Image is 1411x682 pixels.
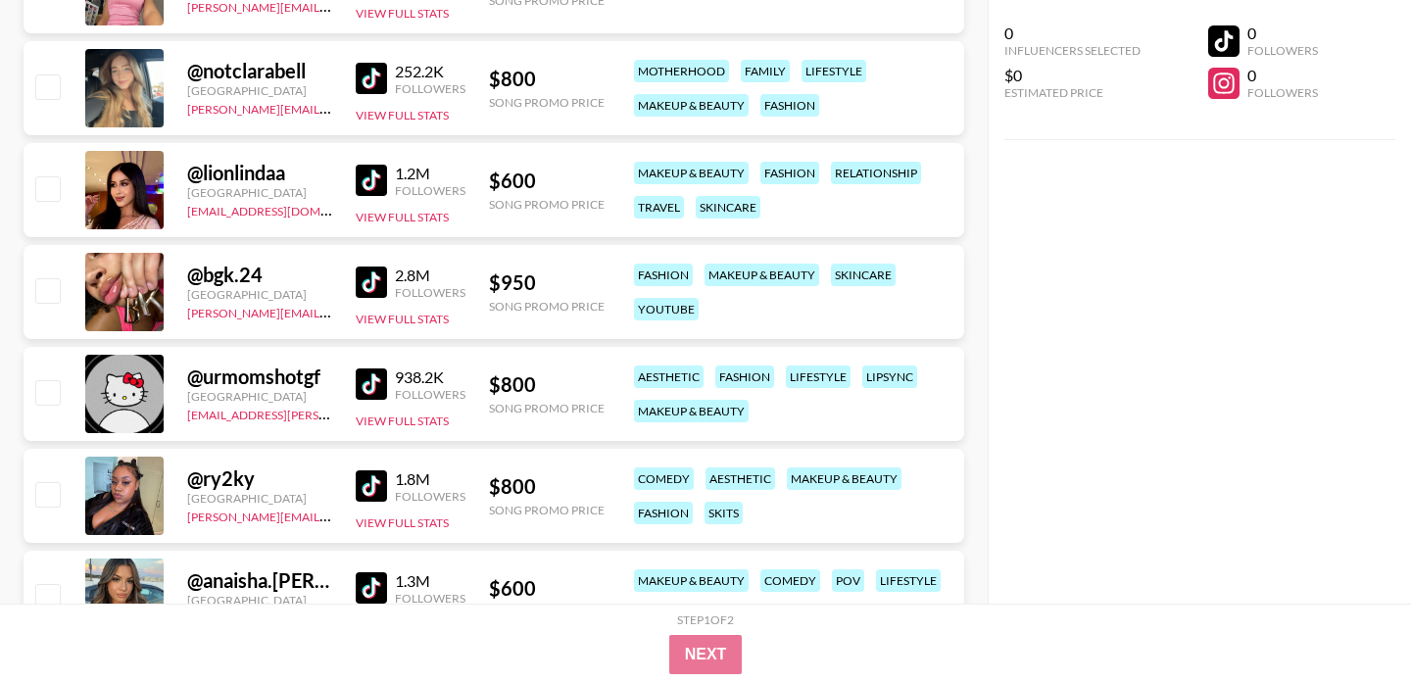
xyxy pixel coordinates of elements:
[356,108,449,122] button: View Full Stats
[1247,43,1318,58] div: Followers
[187,59,332,83] div: @ notclarabell
[634,569,749,592] div: makeup & beauty
[395,591,465,606] div: Followers
[1004,66,1141,85] div: $0
[187,466,332,491] div: @ ry2ky
[489,197,605,212] div: Song Promo Price
[634,298,699,320] div: youtube
[760,94,819,117] div: fashion
[705,264,819,286] div: makeup & beauty
[634,162,749,184] div: makeup & beauty
[1004,85,1141,100] div: Estimated Price
[1004,24,1141,43] div: 0
[489,299,605,314] div: Song Promo Price
[1004,43,1141,58] div: Influencers Selected
[395,81,465,96] div: Followers
[696,196,760,219] div: skincare
[634,467,694,490] div: comedy
[634,502,693,524] div: fashion
[395,489,465,504] div: Followers
[489,372,605,397] div: $ 800
[669,635,743,674] button: Next
[705,502,743,524] div: skits
[705,467,775,490] div: aesthetic
[187,404,477,422] a: [EMAIL_ADDRESS][PERSON_NAME][DOMAIN_NAME]
[187,263,332,287] div: @ bgk.24
[395,285,465,300] div: Followers
[489,169,605,193] div: $ 600
[356,267,387,298] img: TikTok
[187,491,332,506] div: [GEOGRAPHIC_DATA]
[356,6,449,21] button: View Full Stats
[634,60,729,82] div: motherhood
[634,264,693,286] div: fashion
[1247,85,1318,100] div: Followers
[395,387,465,402] div: Followers
[187,302,477,320] a: [PERSON_NAME][EMAIL_ADDRESS][DOMAIN_NAME]
[356,165,387,196] img: TikTok
[1247,24,1318,43] div: 0
[832,569,864,592] div: pov
[187,365,332,389] div: @ urmomshotgf
[187,83,332,98] div: [GEOGRAPHIC_DATA]
[395,62,465,81] div: 252.2K
[634,365,704,388] div: aesthetic
[489,576,605,601] div: $ 600
[634,94,749,117] div: makeup & beauty
[356,470,387,502] img: TikTok
[187,287,332,302] div: [GEOGRAPHIC_DATA]
[356,368,387,400] img: TikTok
[715,365,774,388] div: fashion
[831,162,921,184] div: relationship
[1247,66,1318,85] div: 0
[356,63,387,94] img: TikTok
[802,60,866,82] div: lifestyle
[760,162,819,184] div: fashion
[831,264,896,286] div: skincare
[395,367,465,387] div: 938.2K
[489,474,605,499] div: $ 800
[677,612,734,627] div: Step 1 of 2
[356,210,449,224] button: View Full Stats
[786,365,851,388] div: lifestyle
[787,467,901,490] div: makeup & beauty
[356,572,387,604] img: TikTok
[1313,584,1387,658] iframe: Drift Widget Chat Controller
[741,60,790,82] div: family
[187,98,477,117] a: [PERSON_NAME][EMAIL_ADDRESS][DOMAIN_NAME]
[395,571,465,591] div: 1.3M
[862,365,917,388] div: lipsync
[634,400,749,422] div: makeup & beauty
[489,95,605,110] div: Song Promo Price
[187,161,332,185] div: @ lionlindaa
[395,266,465,285] div: 2.8M
[489,401,605,415] div: Song Promo Price
[187,506,477,524] a: [PERSON_NAME][EMAIL_ADDRESS][DOMAIN_NAME]
[356,515,449,530] button: View Full Stats
[760,569,820,592] div: comedy
[489,270,605,295] div: $ 950
[395,183,465,198] div: Followers
[489,503,605,517] div: Song Promo Price
[187,568,332,593] div: @ anaisha.[PERSON_NAME]
[489,67,605,91] div: $ 800
[876,569,941,592] div: lifestyle
[187,200,384,219] a: [EMAIL_ADDRESS][DOMAIN_NAME]
[187,389,332,404] div: [GEOGRAPHIC_DATA]
[634,196,684,219] div: travel
[395,469,465,489] div: 1.8M
[356,414,449,428] button: View Full Stats
[356,312,449,326] button: View Full Stats
[187,593,332,608] div: [GEOGRAPHIC_DATA]
[395,164,465,183] div: 1.2M
[187,185,332,200] div: [GEOGRAPHIC_DATA]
